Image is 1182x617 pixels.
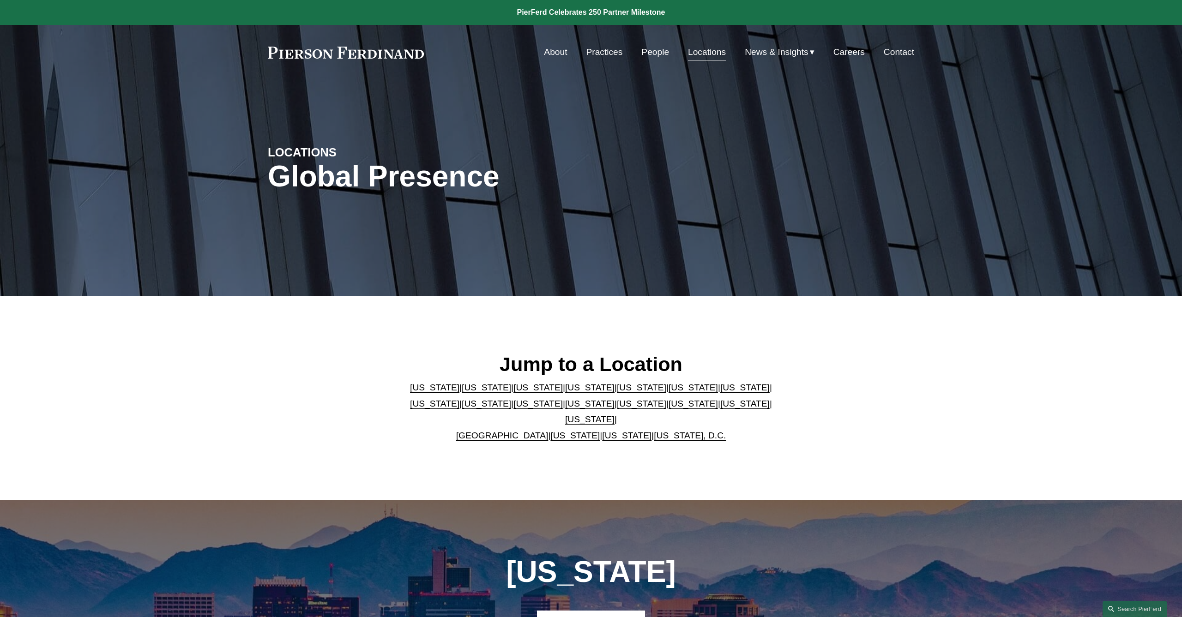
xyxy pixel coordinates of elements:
a: [US_STATE] [410,399,459,408]
a: [US_STATE] [669,399,718,408]
h1: Global Presence [268,160,699,193]
a: Locations [688,43,726,61]
a: [US_STATE] [550,431,600,440]
span: News & Insights [745,44,808,60]
a: [US_STATE] [513,399,563,408]
a: [US_STATE] [513,383,563,392]
h2: Jump to a Location [403,352,780,376]
a: Contact [884,43,914,61]
a: Careers [833,43,865,61]
p: | | | | | | | | | | | | | | | | | | [403,380,780,443]
a: [US_STATE] [565,414,615,424]
a: [GEOGRAPHIC_DATA] [456,431,549,440]
a: [US_STATE], D.C. [654,431,726,440]
h1: [US_STATE] [456,555,725,589]
a: [US_STATE] [720,383,770,392]
a: [US_STATE] [669,383,718,392]
a: [US_STATE] [720,399,770,408]
a: [US_STATE] [410,383,459,392]
a: Practices [586,43,622,61]
a: [US_STATE] [602,431,651,440]
a: folder dropdown [745,43,814,61]
a: [US_STATE] [617,383,666,392]
a: [US_STATE] [462,383,511,392]
a: [US_STATE] [617,399,666,408]
a: People [641,43,669,61]
a: Search this site [1103,601,1167,617]
h4: LOCATIONS [268,145,429,160]
a: [US_STATE] [462,399,511,408]
a: About [544,43,567,61]
a: [US_STATE] [565,399,615,408]
a: [US_STATE] [565,383,615,392]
